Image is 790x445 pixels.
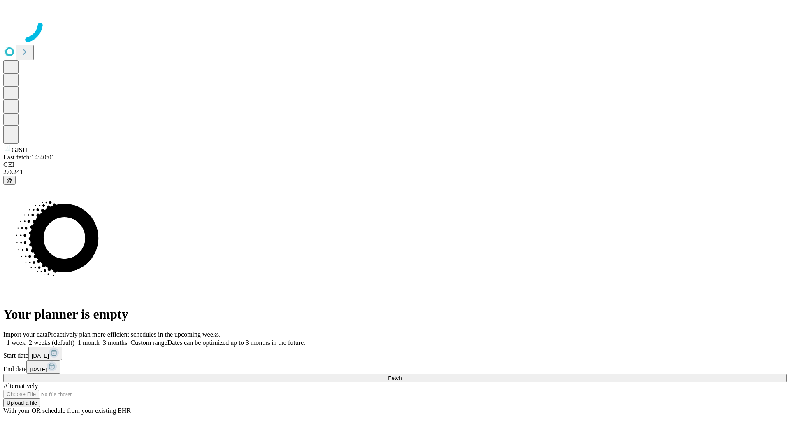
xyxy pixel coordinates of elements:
[3,161,787,169] div: GEI
[3,347,787,360] div: Start date
[3,374,787,382] button: Fetch
[103,339,127,346] span: 3 months
[3,382,38,389] span: Alternatively
[3,398,40,407] button: Upload a file
[130,339,167,346] span: Custom range
[48,331,221,338] span: Proactively plan more efficient schedules in the upcoming weeks.
[7,339,26,346] span: 1 week
[26,360,60,374] button: [DATE]
[3,407,131,414] span: With your OR schedule from your existing EHR
[3,307,787,322] h1: Your planner is empty
[388,375,402,381] span: Fetch
[30,366,47,372] span: [DATE]
[32,353,49,359] span: [DATE]
[29,339,74,346] span: 2 weeks (default)
[7,177,12,183] span: @
[28,347,62,360] button: [DATE]
[3,169,787,176] div: 2.0.241
[3,331,48,338] span: Import your data
[167,339,305,346] span: Dates can be optimized up to 3 months in the future.
[3,154,55,161] span: Last fetch: 14:40:01
[78,339,100,346] span: 1 month
[3,360,787,374] div: End date
[12,146,27,153] span: GJSH
[3,176,16,185] button: @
